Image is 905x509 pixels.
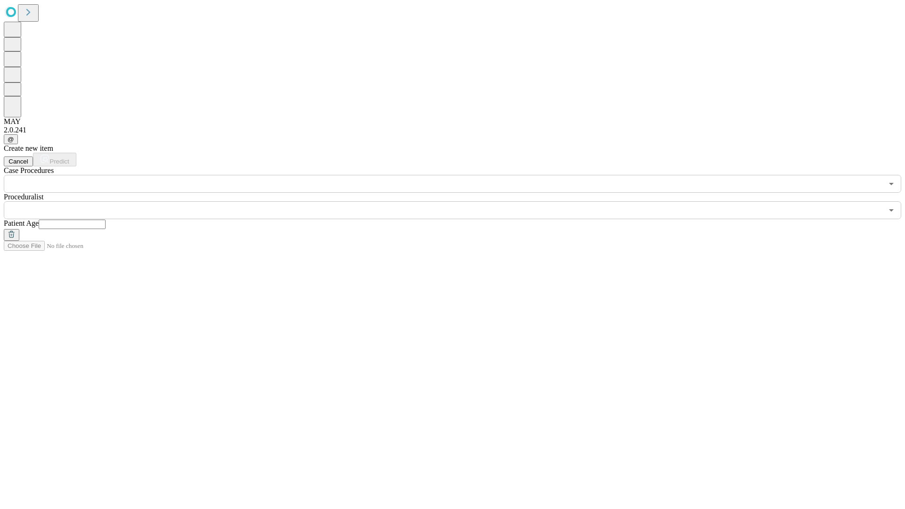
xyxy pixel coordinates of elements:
[4,144,53,152] span: Create new item
[4,166,54,174] span: Scheduled Procedure
[8,158,28,165] span: Cancel
[4,117,901,126] div: MAY
[885,204,898,217] button: Open
[4,134,18,144] button: @
[33,153,76,166] button: Predict
[4,219,39,227] span: Patient Age
[8,136,14,143] span: @
[4,156,33,166] button: Cancel
[4,193,43,201] span: Proceduralist
[49,158,69,165] span: Predict
[885,177,898,190] button: Open
[4,126,901,134] div: 2.0.241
